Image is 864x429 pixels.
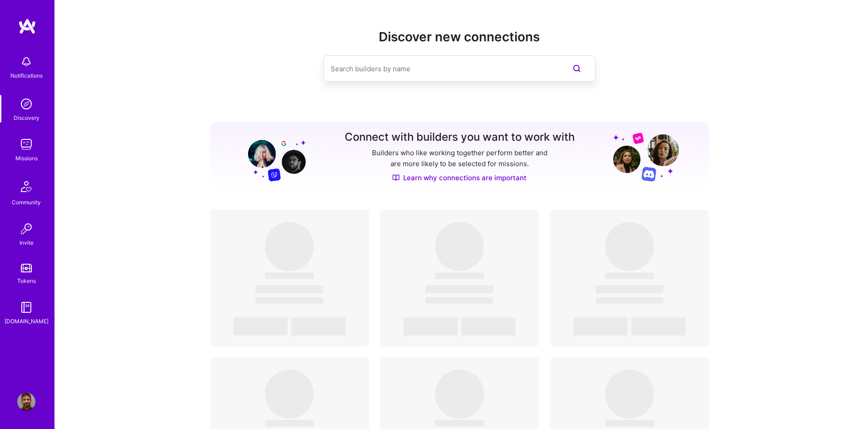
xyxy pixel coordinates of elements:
img: bell [17,53,35,71]
span: ‌ [255,285,323,293]
img: guide book [17,298,35,316]
span: ‌ [425,297,493,304]
a: Learn why connections are important [392,173,527,182]
img: Invite [17,220,35,238]
span: ‌ [435,370,484,419]
img: logo [18,18,36,35]
span: ‌ [265,420,314,427]
img: teamwork [17,135,35,153]
span: ‌ [605,420,654,427]
span: ‌ [605,370,654,419]
img: Community [15,176,37,197]
span: ‌ [435,272,484,279]
span: ‌ [435,222,484,271]
span: ‌ [265,222,314,271]
div: Invite [20,238,34,247]
span: ‌ [435,420,484,427]
span: ‌ [255,297,323,304]
h3: Connect with builders you want to work with [345,131,575,144]
span: ‌ [233,317,288,335]
span: ‌ [265,272,314,279]
img: discovery [17,95,35,113]
span: ‌ [631,317,686,335]
span: ‌ [605,222,654,271]
img: User Avatar [17,393,35,411]
div: Notifications [10,71,43,80]
img: Discover [392,174,400,182]
div: [DOMAIN_NAME] [5,316,49,326]
div: Discovery [14,113,39,123]
span: ‌ [425,285,493,293]
div: Tokens [17,276,36,286]
div: Community [12,197,41,207]
p: Builders who like working together perform better and are more likely to be selected for missions. [370,148,549,169]
span: ‌ [596,297,664,304]
img: tokens [21,264,32,272]
span: ‌ [403,317,458,335]
span: ‌ [461,317,516,335]
img: Grow your network [240,132,306,182]
span: ‌ [291,317,346,335]
span: ‌ [265,370,314,419]
span: ‌ [605,272,654,279]
span: ‌ [573,317,628,335]
h2: Discover new connections [210,30,709,44]
div: Missions [15,153,38,163]
input: Search builders by name [331,57,552,80]
img: Grow your network [613,132,679,182]
i: icon SearchPurple [571,63,582,74]
span: ‌ [596,285,664,293]
a: User Avatar [15,393,38,411]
